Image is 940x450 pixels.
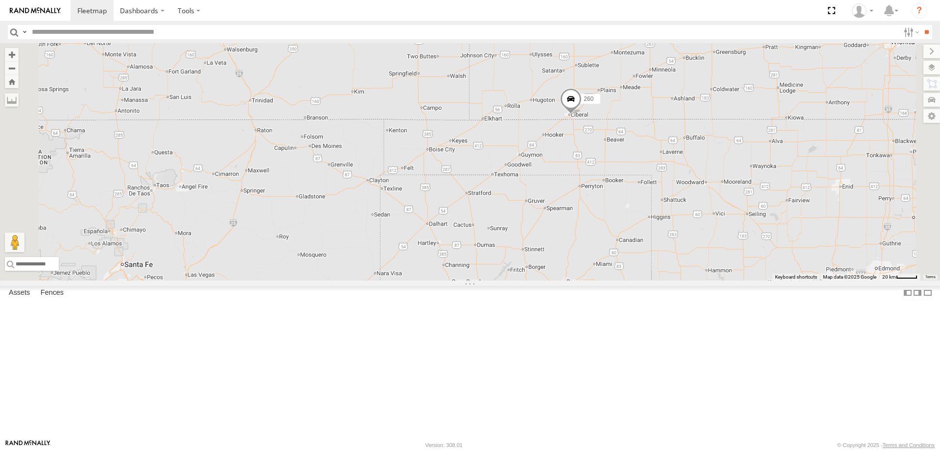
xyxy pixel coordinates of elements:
div: © Copyright 2025 - [837,442,935,448]
label: Dock Summary Table to the Left [903,286,913,300]
a: Terms (opens in new tab) [925,275,936,279]
span: 20 km [882,274,896,280]
span: 260 [584,95,593,102]
a: Visit our Website [5,440,50,450]
label: Dock Summary Table to the Right [913,286,922,300]
button: Drag Pegman onto the map to open Street View [5,233,24,252]
button: Zoom in [5,48,19,61]
label: Fences [36,286,69,300]
div: Version: 308.01 [425,442,463,448]
label: Assets [4,286,35,300]
i: ? [912,3,927,19]
button: Keyboard shortcuts [775,274,817,281]
button: Zoom Home [5,75,19,88]
a: Terms and Conditions [883,442,935,448]
label: Measure [5,93,19,107]
label: Map Settings [923,109,940,123]
button: Zoom out [5,61,19,75]
label: Hide Summary Table [923,286,933,300]
img: rand-logo.svg [10,7,61,14]
span: Map data ©2025 Google [823,274,876,280]
div: Steve Basgall [848,3,877,18]
button: Map Scale: 20 km per 40 pixels [879,274,920,281]
label: Search Filter Options [900,25,921,39]
label: Search Query [21,25,28,39]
